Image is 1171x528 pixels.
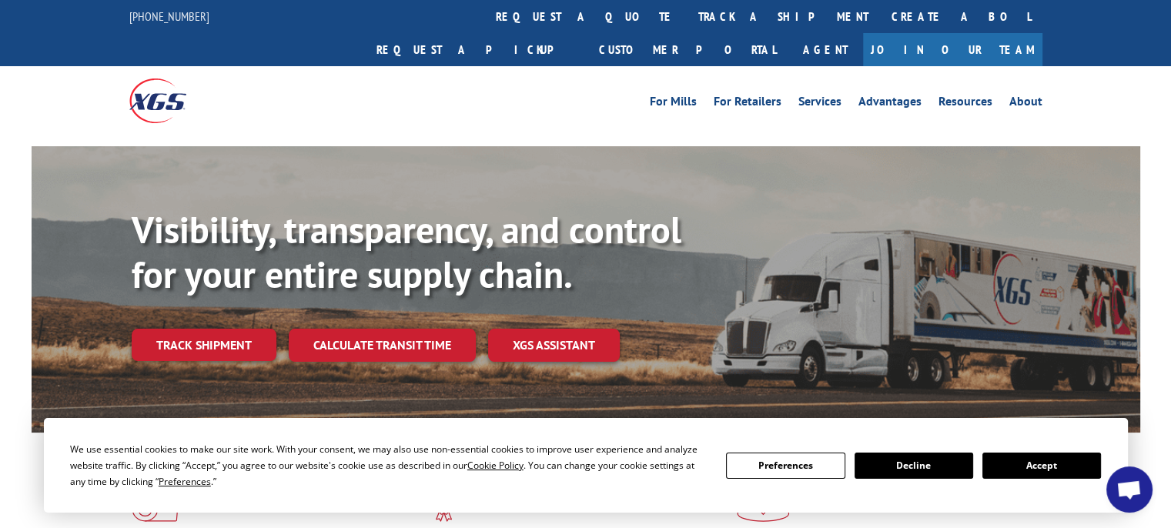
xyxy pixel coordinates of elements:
[132,329,276,361] a: Track shipment
[863,33,1042,66] a: Join Our Team
[365,33,587,66] a: Request a pickup
[70,441,708,490] div: We use essential cookies to make our site work. With your consent, we may also use non-essential ...
[726,453,845,479] button: Preferences
[938,95,992,112] a: Resources
[982,453,1101,479] button: Accept
[289,329,476,362] a: Calculate transit time
[488,329,620,362] a: XGS ASSISTANT
[587,33,788,66] a: Customer Portal
[858,95,922,112] a: Advantages
[467,459,524,472] span: Cookie Policy
[855,453,973,479] button: Decline
[1009,95,1042,112] a: About
[44,418,1128,513] div: Cookie Consent Prompt
[788,33,863,66] a: Agent
[159,475,211,488] span: Preferences
[650,95,697,112] a: For Mills
[132,206,681,298] b: Visibility, transparency, and control for your entire supply chain.
[714,95,781,112] a: For Retailers
[129,8,209,24] a: [PHONE_NUMBER]
[1106,466,1153,513] div: Open chat
[798,95,841,112] a: Services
